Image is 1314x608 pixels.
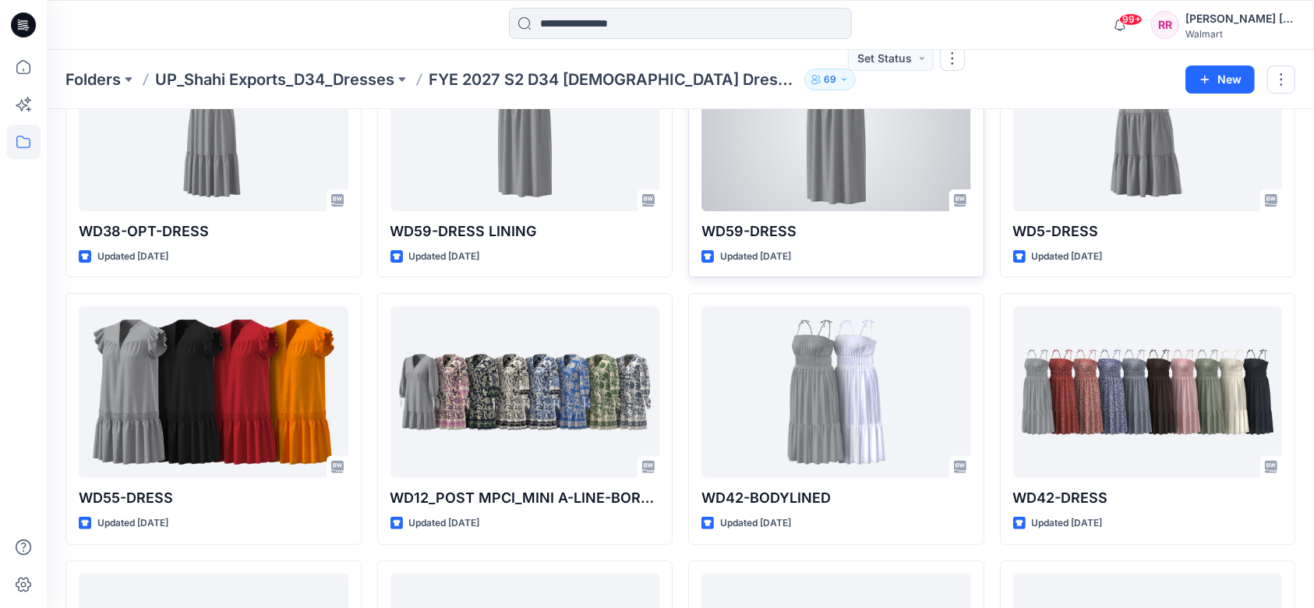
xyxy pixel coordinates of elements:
a: WD59-DRESS [701,40,971,211]
p: Updated [DATE] [409,249,480,265]
a: WD42-BODYLINED [701,306,971,478]
a: UP_Shahi Exports_D34_Dresses [155,69,394,90]
p: WD59-DRESS LINING [390,221,660,242]
a: Folders [65,69,121,90]
div: [PERSON_NAME] [PERSON_NAME] [1185,9,1295,28]
a: WD55-DRESS [79,306,348,478]
a: WD59-DRESS LINING [390,40,660,211]
a: WD42-DRESS [1013,306,1283,478]
p: Updated [DATE] [97,515,168,532]
p: Updated [DATE] [720,249,791,265]
button: 69 [804,69,856,90]
p: WD38-OPT-DRESS [79,221,348,242]
p: Updated [DATE] [720,515,791,532]
a: WD5-DRESS [1013,40,1283,211]
p: Updated [DATE] [1032,515,1103,532]
p: WD55-DRESS [79,487,348,509]
span: 99+ [1119,13,1143,26]
a: WD12_POST MPCI_MINI A-LINE-BORDER DRESS [390,306,660,478]
p: Updated [DATE] [1032,249,1103,265]
p: WD59-DRESS [701,221,971,242]
p: WD5-DRESS [1013,221,1283,242]
p: Updated [DATE] [409,515,480,532]
button: New [1185,65,1255,94]
p: WD12_POST MPCI_MINI A-LINE-BORDER DRESS [390,487,660,509]
div: Walmart [1185,28,1295,40]
p: WD42-BODYLINED [701,487,971,509]
div: RR [1151,11,1179,39]
a: WD38-OPT-DRESS [79,40,348,211]
p: FYE 2027 S2 D34 [DEMOGRAPHIC_DATA] Dresses - Shahi [429,69,798,90]
p: Updated [DATE] [97,249,168,265]
p: 69 [824,71,836,88]
p: WD42-DRESS [1013,487,1283,509]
